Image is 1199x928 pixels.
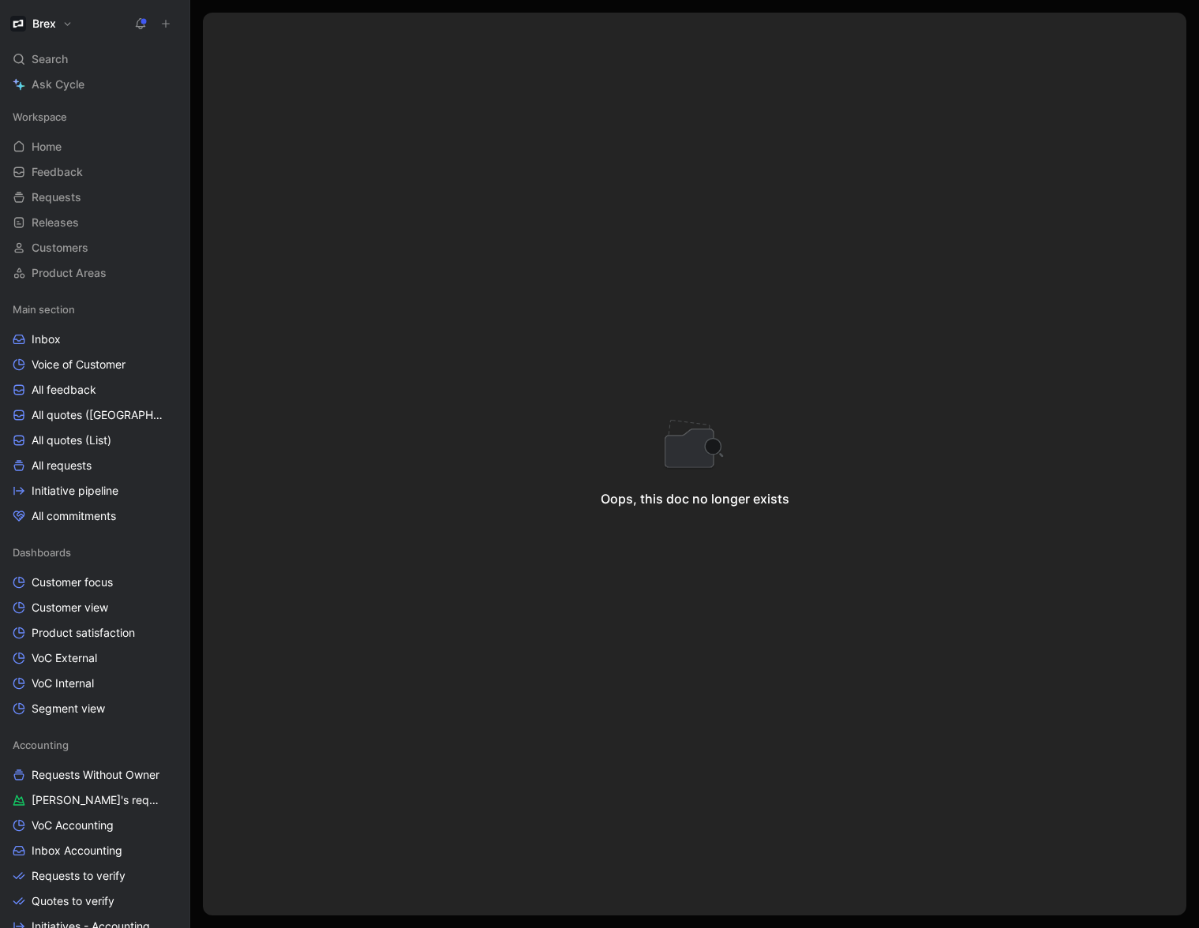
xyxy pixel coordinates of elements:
span: Requests Without Owner [32,767,159,783]
span: VoC Internal [32,675,94,691]
div: Search [6,47,183,71]
a: Product Areas [6,261,183,285]
a: Initiative pipeline [6,479,183,503]
a: [PERSON_NAME]'s requests [6,788,183,812]
span: Requests to verify [32,868,126,884]
span: [PERSON_NAME]'s requests [32,792,163,808]
span: Search [32,50,68,69]
span: Main section [13,301,75,317]
span: Home [32,139,62,155]
a: Voice of Customer [6,353,183,376]
div: Workspace [6,105,183,129]
a: Customer focus [6,571,183,594]
a: Product satisfaction [6,621,183,645]
a: Inbox [6,327,183,351]
a: All requests [6,454,183,477]
div: Oops, this doc no longer exists [601,489,789,508]
a: Home [6,135,183,159]
span: All commitments [32,508,116,524]
span: Initiative pipeline [32,483,118,499]
img: Brex [10,16,26,32]
span: Accounting [13,737,69,753]
a: Ask Cycle [6,73,183,96]
span: All feedback [32,382,96,398]
h1: Brex [32,17,56,31]
a: VoC Internal [6,672,183,695]
a: Requests [6,185,183,209]
a: Customer view [6,596,183,619]
span: Voice of Customer [32,357,126,372]
span: VoC External [32,650,97,666]
a: All quotes (List) [6,428,183,452]
span: All quotes ([GEOGRAPHIC_DATA]) [32,407,165,423]
span: All requests [32,458,92,473]
a: VoC Accounting [6,814,183,837]
div: Main section [6,297,183,321]
button: BrexBrex [6,13,77,35]
span: Releases [32,215,79,230]
span: Inbox Accounting [32,843,122,859]
span: Quotes to verify [32,893,114,909]
span: Product satisfaction [32,625,135,641]
a: Customers [6,236,183,260]
span: Inbox [32,331,61,347]
a: Requests to verify [6,864,183,888]
span: Customers [32,240,88,256]
span: Product Areas [32,265,107,281]
span: Dashboards [13,544,71,560]
a: Releases [6,211,183,234]
a: All feedback [6,378,183,402]
span: Requests [32,189,81,205]
a: Feedback [6,160,183,184]
span: VoC Accounting [32,818,114,833]
a: All commitments [6,504,183,528]
a: All quotes ([GEOGRAPHIC_DATA]) [6,403,183,427]
div: Dashboards [6,541,183,564]
span: Workspace [13,109,67,125]
a: Quotes to verify [6,889,183,913]
span: All quotes (List) [32,432,111,448]
span: Segment view [32,701,105,717]
div: Accounting [6,733,183,757]
span: Ask Cycle [32,75,84,94]
a: VoC External [6,646,183,670]
span: Feedback [32,164,83,180]
a: Requests Without Owner [6,763,183,787]
a: Segment view [6,697,183,720]
span: Customer focus [32,574,113,590]
div: DashboardsCustomer focusCustomer viewProduct satisfactionVoC ExternalVoC InternalSegment view [6,541,183,720]
span: Customer view [32,600,108,616]
img: notfound-dark-BmPDQTeq.svg [663,420,726,470]
a: Inbox Accounting [6,839,183,863]
div: Main sectionInboxVoice of CustomerAll feedbackAll quotes ([GEOGRAPHIC_DATA])All quotes (List)All ... [6,297,183,528]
